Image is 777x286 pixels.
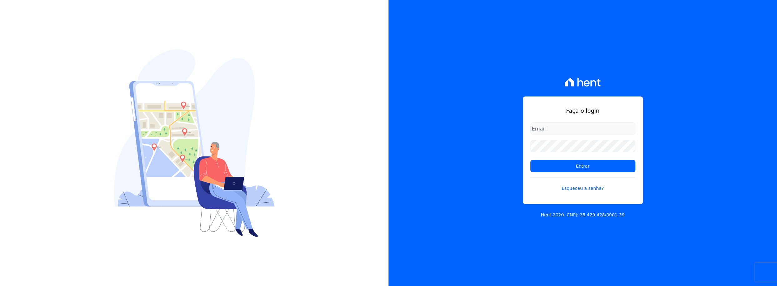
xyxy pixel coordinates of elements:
h1: Faça o login [530,106,635,115]
a: Esqueceu a senha? [530,177,635,192]
input: Email [530,122,635,135]
img: Login [114,49,275,237]
input: Entrar [530,160,635,172]
p: Hent 2020. CNPJ: 35.429.428/0001-39 [541,212,625,218]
